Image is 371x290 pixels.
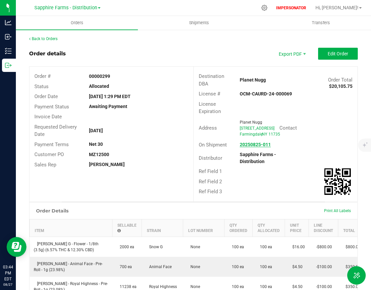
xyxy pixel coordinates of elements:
strong: [DATE] [89,128,103,133]
inline-svg: Inbound [5,33,12,40]
span: Order # [34,73,51,79]
p: 03:44 PM EDT [3,264,13,282]
span: 100 ea [257,264,272,269]
strong: MZ12500 [89,152,109,157]
span: Animal Face [146,264,172,269]
span: Ref Field 2 [199,179,222,185]
iframe: Resource center [7,237,26,257]
span: Destination DBA [199,73,224,87]
strong: [PERSON_NAME] [89,162,125,167]
span: Snow G [146,245,163,249]
th: Lot Number [183,219,225,237]
div: Order details [29,50,66,58]
th: Item [30,219,112,237]
span: None [187,245,200,249]
span: Hi, [PERSON_NAME]! [315,5,358,10]
inline-svg: Analytics [5,19,12,26]
span: $4.50 [289,284,303,289]
span: License # [199,91,220,97]
span: -$100.00 [313,284,332,289]
span: Status [34,84,49,89]
span: Planet Nugg [240,120,262,125]
p: 08/27 [3,282,13,287]
th: Unit Price [285,219,309,237]
span: Contact [279,125,297,131]
strong: Planet Nugg [240,77,266,83]
span: [PERSON_NAME] - Animal Face - Pre-Roll - 1g (23.98%) [34,261,103,272]
th: Qty Allocated [253,219,285,237]
button: Edit Order [318,48,358,60]
span: 100 ea [257,245,272,249]
a: Orders [16,16,138,30]
strong: 00000299 [89,74,110,79]
th: Strain [142,219,183,237]
strong: Sapphire Farms - Distribution [240,152,276,164]
span: Order Total [328,77,352,83]
div: Manage settings [260,5,268,11]
strong: Net 30 [89,142,103,147]
span: Farmingdale [240,132,263,137]
span: 700 ea [116,264,132,269]
span: Requested Delivery Date [34,124,77,138]
strong: Awaiting Payment [89,104,127,109]
span: 100 ea [228,245,244,249]
img: Scan me! [324,168,351,195]
span: On Shipment [199,142,227,148]
a: Back to Orders [29,36,58,41]
inline-svg: Outbound [5,62,12,69]
span: 100 ea [228,264,244,269]
strong: OCM-CAURD-24-000069 [240,91,292,96]
span: -$100.00 [313,264,332,269]
span: -$800.00 [313,245,332,249]
p: IMPERSONATOR [273,5,309,11]
span: Print All Labels [324,208,351,213]
span: Order Date [34,93,58,99]
span: Transfers [303,20,339,26]
span: License Expiration [199,101,221,115]
span: 100 ea [257,284,272,289]
span: Shipments [180,20,218,26]
span: Royal Highness [146,284,177,289]
span: Sapphire Farms - Distribution [34,5,97,11]
span: 11735 [268,132,280,137]
span: Address [199,125,217,131]
span: NY [262,132,267,137]
li: Export PDF [272,48,311,60]
span: Customer PO [34,151,64,157]
span: Ref Field 1 [199,168,222,174]
th: Qty Ordered [225,219,253,237]
span: $350.00 [342,264,360,269]
span: 11238 ea [116,284,137,289]
span: 100 ea [228,284,244,289]
span: [STREET_ADDRESS] [240,126,274,131]
th: Sellable [112,219,142,237]
span: [PERSON_NAME] G - Flower - 1/8th (3.5g) (6.57% THC & 12.30% CBD) [34,242,99,252]
qrcode: 00000299 [324,168,351,195]
span: Sales Rep [34,162,56,168]
a: 20250825-011 [240,142,271,147]
strong: Allocated [89,84,109,89]
span: $16.00 [289,245,305,249]
span: $800.00 [342,245,360,249]
span: Edit Order [328,51,348,56]
span: $350.00 [342,284,360,289]
a: Shipments [138,16,260,30]
h1: Order Details [36,208,68,213]
span: Payment Terms [34,142,69,147]
span: None [187,284,200,289]
strong: [DATE] 1:29 PM EDT [89,94,131,99]
span: 2000 ea [116,245,134,249]
span: , [261,132,262,137]
span: Payment Status [34,104,69,110]
span: None [187,264,200,269]
button: Toggle Menu [347,266,366,285]
span: Invoice Date [34,114,62,120]
span: Orders [62,20,92,26]
span: Ref Field 3 [199,189,222,195]
inline-svg: Inventory [5,48,12,54]
th: Line Discount [309,219,338,237]
strong: $20,105.75 [329,84,352,89]
span: $4.50 [289,264,303,269]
